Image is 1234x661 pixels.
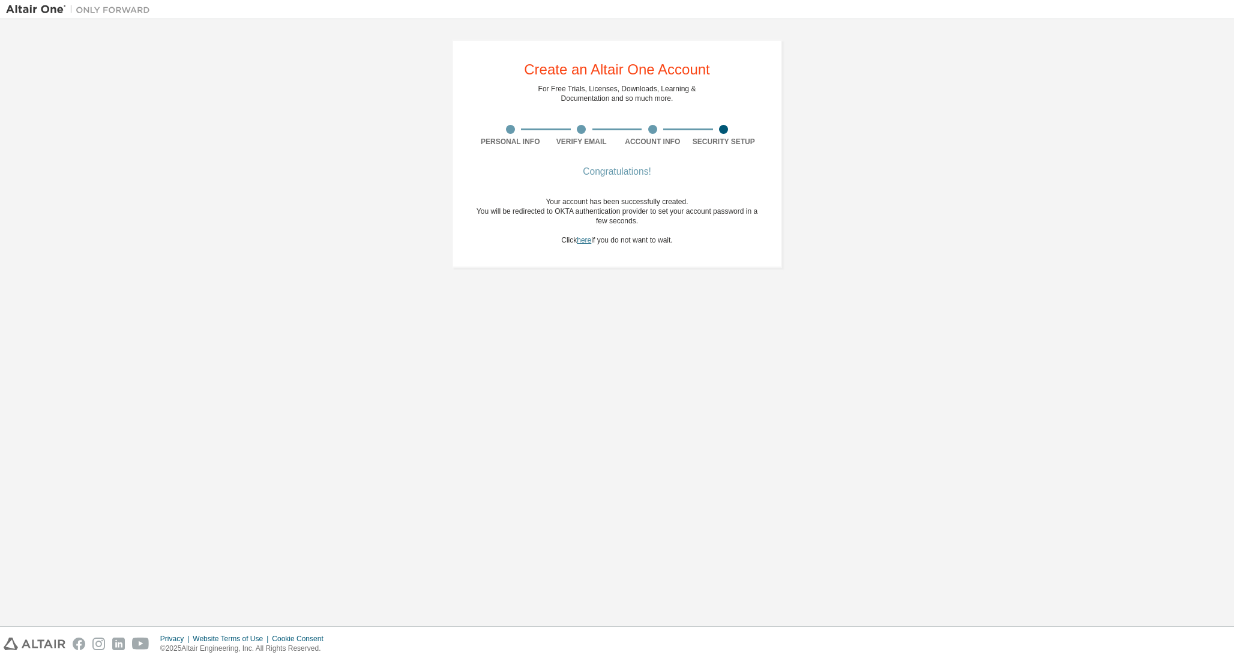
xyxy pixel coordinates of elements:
div: Click if you do not want to wait. [475,197,759,245]
div: Your account has been successfully created. [475,197,759,207]
div: For Free Trials, Licenses, Downloads, Learning & Documentation and so much more. [538,84,696,103]
div: You will be redirected to OKTA authentication provider to set your account password in a few seco... [475,207,759,226]
div: Create an Altair One Account [524,62,710,77]
div: Privacy [160,634,193,644]
img: youtube.svg [132,638,149,650]
p: © 2025 Altair Engineering, Inc. All Rights Reserved. [160,644,331,654]
div: Personal Info [475,137,546,146]
img: facebook.svg [73,638,85,650]
img: Altair One [6,4,156,16]
div: Account Info [617,137,688,146]
img: altair_logo.svg [4,638,65,650]
div: Security Setup [688,137,760,146]
div: Verify Email [546,137,618,146]
a: here [577,236,591,244]
div: Website Terms of Use [193,634,272,644]
div: Congratulations! [475,168,759,175]
img: instagram.svg [92,638,105,650]
div: Cookie Consent [272,634,330,644]
img: linkedin.svg [112,638,125,650]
